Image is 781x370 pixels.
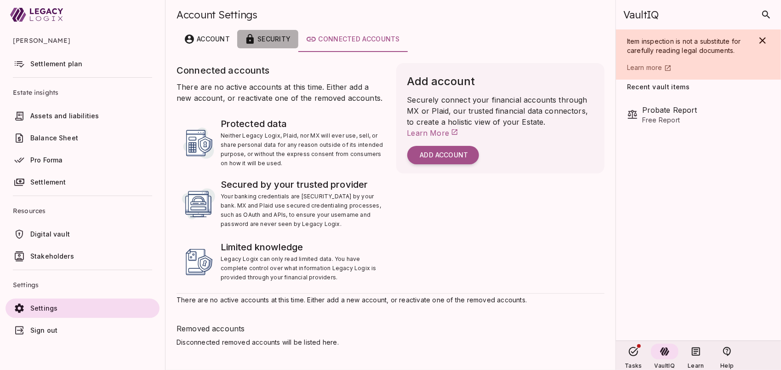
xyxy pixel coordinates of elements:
[177,338,339,346] span: Disconnected removed accounts will be listed here.
[13,200,152,222] span: Resources
[30,134,78,142] span: Balance Sheet
[407,75,475,88] span: Add account
[642,104,770,116] span: Probate Report
[177,30,604,48] div: customized tabs example
[13,29,152,52] span: [PERSON_NAME]
[627,63,748,72] a: Learn more
[642,116,770,125] span: Free Report
[627,37,743,54] span: Item inspection is not a substitute for carefully reading legal documents.
[177,8,257,21] span: Account Settings
[13,81,152,104] span: Estate insights
[720,362,734,369] span: Help
[221,118,385,129] span: Protected data
[6,128,160,148] a: Balance Sheet
[6,299,160,318] a: Settings
[184,34,230,45] div: Account
[625,362,642,369] span: Tasks
[221,129,385,168] span: Neither Legacy Logix, Plaid, nor MX will ever use, sell, or share personal data for any reason ou...
[13,274,152,296] span: Settings
[177,324,245,333] span: Removed accounts
[221,179,385,190] span: Secured by your trusted provider
[177,63,385,81] h6: Connected accounts
[407,146,479,164] button: Add account
[221,242,385,253] span: Limited knowledge
[627,83,690,91] span: Recent vault items
[6,150,160,170] a: Pro Forma
[623,8,659,21] span: VaultIQ
[407,95,591,127] span: Securely connect your financial accounts through MX or Plaid, our trusted financial data connecto...
[655,362,675,369] span: VaultIQ
[6,54,160,74] a: Settlement plan
[407,127,459,139] a: Learn More
[245,34,291,45] div: Security
[627,98,770,131] div: Probate ReportFree Report
[30,304,57,312] span: Settings
[6,225,160,244] a: Digital vault
[30,178,66,186] span: Settlement
[30,60,82,68] span: Settlement plan
[30,112,99,120] span: Assets and liabilities
[6,173,160,192] a: Settlement
[30,230,70,238] span: Digital vault
[306,34,400,45] div: Connected accounts
[221,253,385,282] span: Legacy Logix can only read limited data. You have complete control over what information Legacy L...
[30,326,57,334] span: Sign out
[221,190,385,229] span: Your banking credentials are [SECURITY_DATA] by your bank. MX and Plaid use secured credentialing...
[6,106,160,126] a: Assets and liabilities
[6,321,160,340] a: Sign out
[407,127,450,139] span: Learn More
[177,82,382,103] span: There are no active accounts at this time. Either add a new account, or reactivate one of the rem...
[6,247,160,266] a: Stakeholders
[688,362,704,369] span: Learn
[420,151,468,159] span: Add account
[30,252,74,260] span: Stakeholders
[177,296,527,304] span: There are no active accounts at this time. Either add a new account, or reactivate one of the rem...
[627,64,662,71] span: Learn more
[30,156,63,164] span: Pro Forma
